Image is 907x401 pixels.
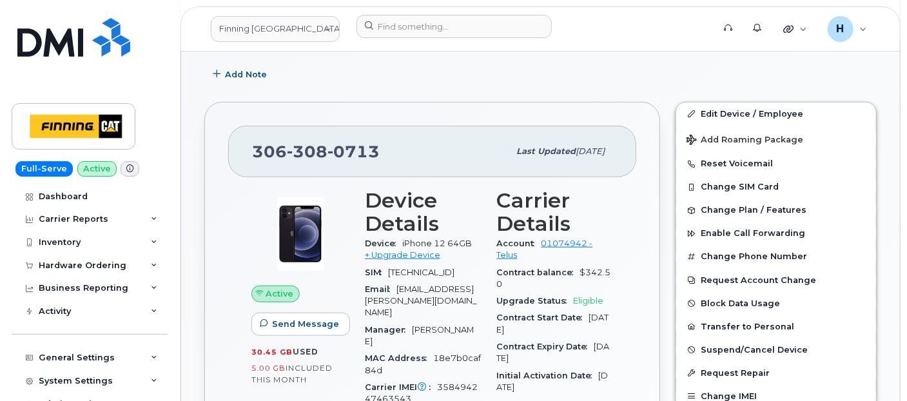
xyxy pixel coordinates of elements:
[497,239,541,248] span: Account
[676,152,876,175] button: Reset Voicemail
[497,296,574,306] span: Upgrade Status
[701,206,806,215] span: Change Plan / Features
[701,345,808,355] span: Suspend/Cancel Device
[365,353,481,375] span: 18e7b0caf84d
[497,313,589,322] span: Contract Start Date
[497,342,610,363] span: [DATE]
[252,142,380,161] span: 306
[676,338,876,362] button: Suspend/Cancel Device
[516,146,576,156] span: Last updated
[272,318,339,330] span: Send Message
[211,16,340,42] a: Finning Canada
[365,268,388,277] span: SIM
[327,142,380,161] span: 0713
[365,239,402,248] span: Device
[388,268,454,277] span: [TECHNICAL_ID]
[293,347,318,357] span: used
[497,268,580,277] span: Contract balance
[676,245,876,268] button: Change Phone Number
[676,222,876,245] button: Enable Call Forwarding
[365,325,474,346] span: [PERSON_NAME]
[676,175,876,199] button: Change SIM Card
[365,250,440,260] a: + Upgrade Device
[266,288,294,300] span: Active
[837,21,844,37] span: H
[676,269,876,292] button: Request Account Change
[251,364,286,373] span: 5.00 GB
[574,296,604,306] span: Eligible
[287,142,327,161] span: 308
[701,229,805,239] span: Enable Call Forwarding
[225,68,267,81] span: Add Note
[402,239,472,248] span: iPhone 12 64GB
[365,353,433,363] span: MAC Address
[365,325,412,335] span: Manager
[204,63,278,86] button: Add Note
[774,16,816,42] div: Quicklinks
[676,362,876,385] button: Request Repair
[365,189,482,235] h3: Device Details
[676,126,876,152] button: Add Roaming Package
[497,313,609,334] span: [DATE]
[576,146,605,156] span: [DATE]
[262,195,339,273] img: image20231002-4137094-4ke690.jpeg
[251,313,350,336] button: Send Message
[676,103,876,126] a: Edit Device / Employee
[497,342,594,351] span: Contract Expiry Date
[497,371,609,392] span: [DATE]
[251,363,333,384] span: included this month
[497,189,614,235] h3: Carrier Details
[676,199,876,222] button: Change Plan / Features
[356,15,552,38] input: Find something...
[687,135,803,147] span: Add Roaming Package
[819,16,876,42] div: hakaur@dminc.com
[365,284,396,294] span: Email
[497,371,599,380] span: Initial Activation Date
[365,382,437,392] span: Carrier IMEI
[497,239,593,260] a: 01074942 - Telus
[251,347,293,357] span: 30.45 GB
[676,315,876,338] button: Transfer to Personal
[497,268,611,289] span: $342.50
[365,284,476,318] span: [EMAIL_ADDRESS][PERSON_NAME][DOMAIN_NAME]
[676,292,876,315] button: Block Data Usage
